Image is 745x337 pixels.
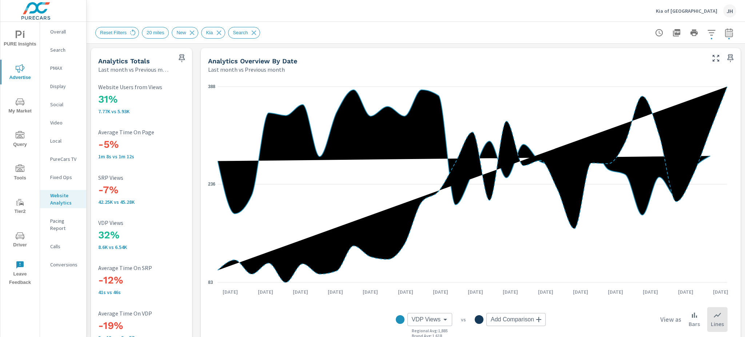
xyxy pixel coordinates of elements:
[452,316,475,323] p: vs
[3,64,37,82] span: Advertise
[208,65,285,74] p: Last month vs Previous month
[208,182,215,187] text: 236
[176,52,188,64] span: Save this to your personalized report
[3,98,37,115] span: My Market
[95,27,139,39] div: Reset Filters
[40,154,86,164] div: PureCars TV
[208,280,213,285] text: 83
[228,27,260,39] div: Search
[687,25,701,40] button: Print Report
[3,164,37,182] span: Tools
[358,288,383,296] p: [DATE]
[50,174,80,181] p: Fixed Ops
[50,64,80,72] p: PMAX
[288,288,313,296] p: [DATE]
[323,288,348,296] p: [DATE]
[98,219,194,226] p: VDP Views
[50,101,80,108] p: Social
[533,288,558,296] p: [DATE]
[407,313,452,326] div: VDP Views
[50,28,80,35] p: Overall
[50,243,80,250] p: Calls
[711,320,724,328] p: Lines
[98,244,194,250] p: 8.6K vs 6.54K
[98,289,194,295] p: 41s vs 46s
[491,316,534,323] span: Add Comparison
[412,328,448,333] p: Regional Avg : 1,885
[208,84,215,89] text: 388
[486,313,546,326] div: Add Comparison
[40,135,86,146] div: Local
[98,129,194,135] p: Average Time On Page
[568,288,593,296] p: [DATE]
[428,288,453,296] p: [DATE]
[40,190,86,208] div: Website Analytics
[704,25,719,40] button: Apply Filters
[50,46,80,53] p: Search
[498,288,523,296] p: [DATE]
[98,184,194,196] h3: -7%
[253,288,278,296] p: [DATE]
[723,4,736,17] div: JH
[50,83,80,90] p: Display
[40,241,86,252] div: Calls
[40,172,86,183] div: Fixed Ops
[98,93,194,106] h3: 31%
[40,44,86,55] div: Search
[3,198,37,216] span: Tier2
[228,30,252,35] span: Search
[40,215,86,234] div: Pacing Report
[98,108,194,114] p: 7,771 vs 5,930
[3,231,37,249] span: Driver
[725,52,736,64] span: Save this to your personalized report
[3,131,37,149] span: Query
[98,229,194,241] h3: 32%
[669,25,684,40] button: "Export Report to PDF"
[412,316,441,323] span: VDP Views
[689,320,700,328] p: Bars
[40,26,86,37] div: Overall
[50,155,80,163] p: PureCars TV
[96,30,131,35] span: Reset Filters
[50,217,80,232] p: Pacing Report
[98,57,150,65] h5: Analytics Totals
[98,274,194,286] h3: -12%
[142,30,168,35] span: 20 miles
[40,81,86,92] div: Display
[0,22,40,290] div: nav menu
[40,117,86,128] div: Video
[50,119,80,126] p: Video
[98,199,194,205] p: 42,254 vs 45,280
[201,27,225,39] div: Kia
[98,265,194,271] p: Average Time On SRP
[3,261,37,287] span: Leave Feedback
[98,320,194,332] h3: -19%
[172,27,198,39] div: New
[660,316,681,323] h6: View as
[218,288,243,296] p: [DATE]
[98,65,170,74] p: Last month vs Previous month
[708,288,733,296] p: [DATE]
[98,84,194,90] p: Website Users from Views
[40,259,86,270] div: Conversions
[202,30,217,35] span: Kia
[638,288,663,296] p: [DATE]
[50,192,80,206] p: Website Analytics
[40,63,86,74] div: PMAX
[393,288,418,296] p: [DATE]
[50,261,80,268] p: Conversions
[98,138,194,151] h3: -5%
[656,8,717,14] p: Kia of [GEOGRAPHIC_DATA]
[50,137,80,144] p: Local
[98,154,194,159] p: 1m 8s vs 1m 12s
[673,288,698,296] p: [DATE]
[208,57,297,65] h5: Analytics Overview By Date
[710,52,722,64] button: Make Fullscreen
[463,288,488,296] p: [DATE]
[722,25,736,40] button: Select Date Range
[98,174,194,181] p: SRP Views
[603,288,628,296] p: [DATE]
[3,31,37,48] span: PURE Insights
[98,310,194,317] p: Average Time On VDP
[172,30,190,35] span: New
